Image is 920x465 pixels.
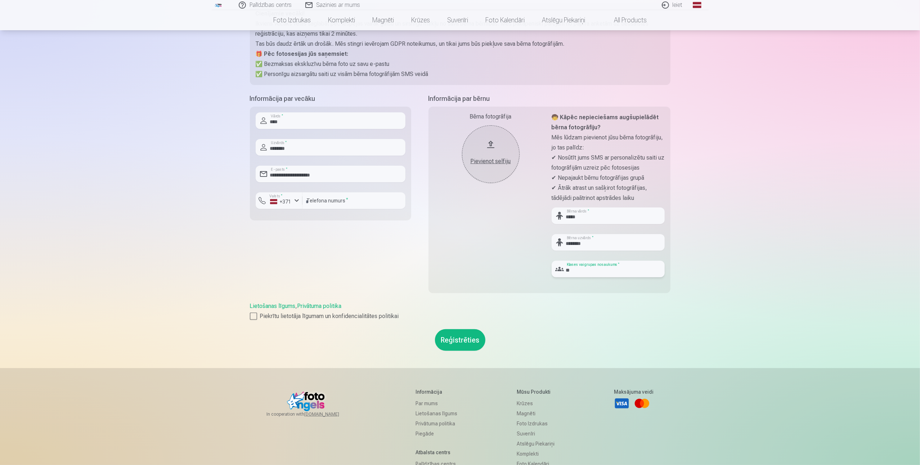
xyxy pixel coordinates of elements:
[304,411,356,417] a: [DOMAIN_NAME]
[364,10,403,30] a: Magnēti
[533,10,594,30] a: Atslēgu piekariņi
[477,10,533,30] a: Foto kalendāri
[416,449,458,456] h5: Atbalsta centrs
[434,112,547,121] div: Bērna fotogrāfija
[517,398,555,408] a: Krūzes
[435,329,485,351] button: Reģistrēties
[552,183,665,203] p: ✔ Ātrāk atrast un sašķirot fotogrāfijas, tādējādi paātrinot apstrādes laiku
[256,39,665,49] p: Tas būs daudz ērtāk un drošāk. Mēs stingri ievērojam GDPR noteikumus, un tikai jums būs piekļuve ...
[265,10,319,30] a: Foto izdrukas
[250,94,411,104] h5: Informācija par vecāku
[552,153,665,173] p: ✔ Nosūtīt jums SMS ar personalizētu saiti uz fotogrāfijām uzreiz pēc fotosesijas
[266,411,356,417] span: In cooperation with
[270,198,292,205] div: +371
[428,94,670,104] h5: Informācija par bērnu
[552,114,659,131] strong: 🧒 Kāpēc nepieciešams augšupielādēt bērna fotogrāfiju?
[215,3,223,7] img: /fa1
[517,449,555,459] a: Komplekti
[250,303,296,309] a: Lietošanas līgums
[614,395,630,411] a: Visa
[403,10,439,30] a: Krūzes
[416,398,458,408] a: Par mums
[469,157,512,166] div: Pievienot selfiju
[517,439,555,449] a: Atslēgu piekariņi
[552,173,665,183] p: ✔ Nepajaukt bērnu fotogrāfijas grupā
[594,10,655,30] a: All products
[250,312,670,321] label: Piekrītu lietotāja līgumam un konfidencialitātes politikai
[614,388,654,395] h5: Maksājuma veidi
[416,419,458,429] a: Privātuma politika
[416,388,458,395] h5: Informācija
[439,10,477,30] a: Suvenīri
[256,59,665,69] p: ✅ Bezmaksas ekskluzīvu bērna foto uz savu e-pastu
[297,303,342,309] a: Privātuma politika
[416,429,458,439] a: Piegāde
[517,388,555,395] h5: Mūsu produkti
[517,408,555,419] a: Magnēti
[256,50,349,57] strong: 🎁 Pēc fotosesijas jūs saņemsiet:
[462,125,520,183] button: Pievienot selfiju
[552,133,665,153] p: Mēs lūdzam pievienot jūsu bērna fotogrāfiju, jo tas palīdz:
[634,395,650,411] a: Mastercard
[416,408,458,419] a: Lietošanas līgums
[256,69,665,79] p: ✅ Personīgu aizsargātu saiti uz visām bērna fotogrāfijām SMS veidā
[319,10,364,30] a: Komplekti
[517,429,555,439] a: Suvenīri
[256,192,302,209] button: Valsts*+371
[517,419,555,429] a: Foto izdrukas
[250,302,670,321] div: ,
[267,193,285,199] label: Valsts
